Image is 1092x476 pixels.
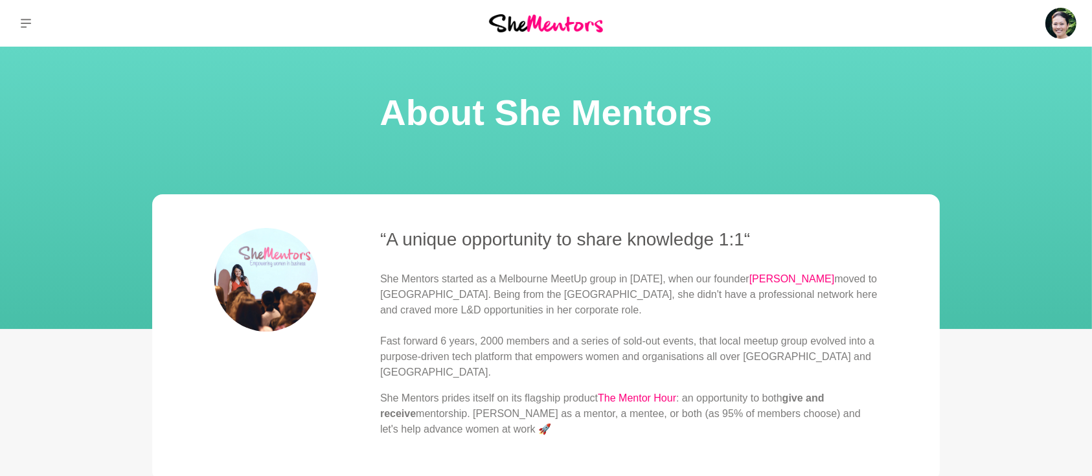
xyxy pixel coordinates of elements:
[598,392,676,403] a: The Mentor Hour
[16,88,1076,137] h1: About She Mentors
[489,14,603,32] img: She Mentors Logo
[749,273,835,284] a: [PERSON_NAME]
[380,228,878,251] h3: “A unique opportunity to share knowledge 1:1“
[380,271,878,380] p: She Mentors started as a Melbourne MeetUp group in [DATE], when our founder moved to [GEOGRAPHIC_...
[1045,8,1076,39] img: Roselynn Unson
[380,391,878,437] p: She Mentors prides itself on its flagship product : an opportunity to both mentorship. [PERSON_NA...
